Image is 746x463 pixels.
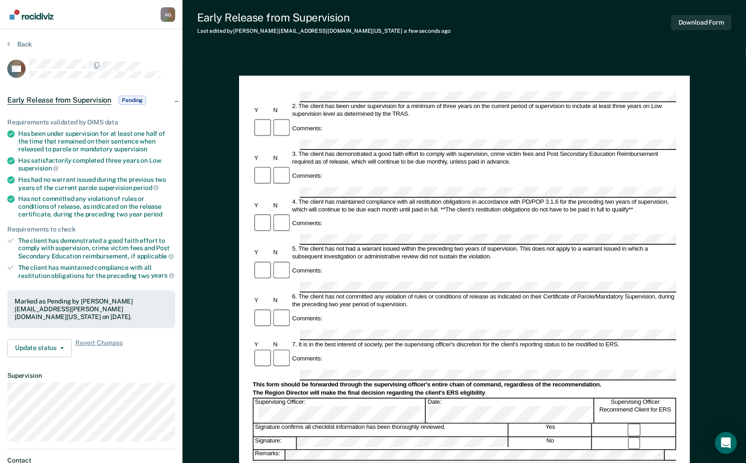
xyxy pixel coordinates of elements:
span: period [133,184,159,191]
img: Recidiviz [10,10,53,20]
div: The client has maintained compliance with all restitution obligations for the preceding two [18,264,175,279]
div: Supervising Officer: [253,399,425,423]
div: N [271,202,291,210]
div: Y [252,202,271,210]
button: Back [7,40,32,48]
div: 5. The client has not had a warrant issued within the preceding two years of supervision. This do... [291,246,676,261]
div: The client has demonstrated a good faith effort to comply with supervision, crime victim fees and... [18,237,175,260]
span: Pending [119,96,146,105]
div: Has been under supervision for at least one half of the time that remained on their sentence when... [18,130,175,153]
div: 6. The client has not committed any violation of rules or conditions of release as indicated on t... [291,293,676,309]
div: Marked as Pending by [PERSON_NAME][EMAIL_ADDRESS][PERSON_NAME][DOMAIN_NAME][US_STATE] on [DATE]. [15,298,168,320]
div: Has not committed any violation of rules or conditions of release, as indicated on the release ce... [18,195,175,218]
div: The Region Director will make the final decision regarding the client's ERS eligibility [252,390,676,397]
div: Open Intercom Messenger [715,432,737,454]
div: 3. The client has demonstrated a good faith effort to comply with supervision, crime victim fees ... [291,150,676,165]
div: Early Release from Supervision [197,11,451,24]
div: This form should be forwarded through the supervising officer's entire chain of command, regardle... [252,381,676,389]
div: Y [252,154,271,162]
div: Has had no warrant issued during the previous two years of the current parole supervision [18,176,175,191]
div: 4. The client has maintained compliance with all restitution obligations in accordance with PD/PO... [291,198,676,213]
span: applicable [137,252,174,260]
div: N [271,250,291,257]
div: Has satisfactorily completed three years on Low [18,157,175,172]
div: Requirements to check [7,226,175,233]
div: Comments: [291,315,323,323]
div: Yes [509,424,592,437]
div: Date: [426,399,594,423]
div: 2. The client has been under supervision for a minimum of three years on the current period of su... [291,103,676,118]
div: Last edited by [PERSON_NAME][EMAIL_ADDRESS][DOMAIN_NAME][US_STATE] [197,28,451,34]
div: Y [252,341,271,349]
div: N [271,154,291,162]
div: N [271,107,291,114]
button: Profile dropdown button [161,7,175,22]
div: Signature confirms all checklist information has been thoroughly reviewed. [253,424,508,437]
div: Comments: [291,355,323,363]
div: Remarks: [253,450,286,460]
span: a few seconds ago [404,28,451,34]
div: 7. It is in the best interest of society, per the supervising officer's discretion for the client... [291,341,676,349]
div: Requirements validated by OIMS data [7,118,175,126]
div: Comments: [291,268,323,276]
span: Early Release from Supervision [7,96,111,105]
span: supervision [18,165,58,172]
div: N [271,341,291,349]
span: period [144,211,162,218]
button: Update status [7,339,72,357]
div: Y [252,297,271,305]
div: Supervising Officer Recommend Client for ERS [595,399,676,423]
span: supervision [114,145,147,153]
span: years [151,272,174,279]
div: A G [161,7,175,22]
div: Comments: [291,172,323,180]
dt: Supervision [7,372,175,380]
span: Revert Changes [75,339,123,357]
div: No [509,437,592,450]
div: N [271,297,291,305]
button: Download Form [671,15,731,30]
div: Y [252,107,271,114]
div: Comments: [291,125,323,133]
div: Signature: [253,437,296,450]
div: Comments: [291,220,323,228]
div: Y [252,250,271,257]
